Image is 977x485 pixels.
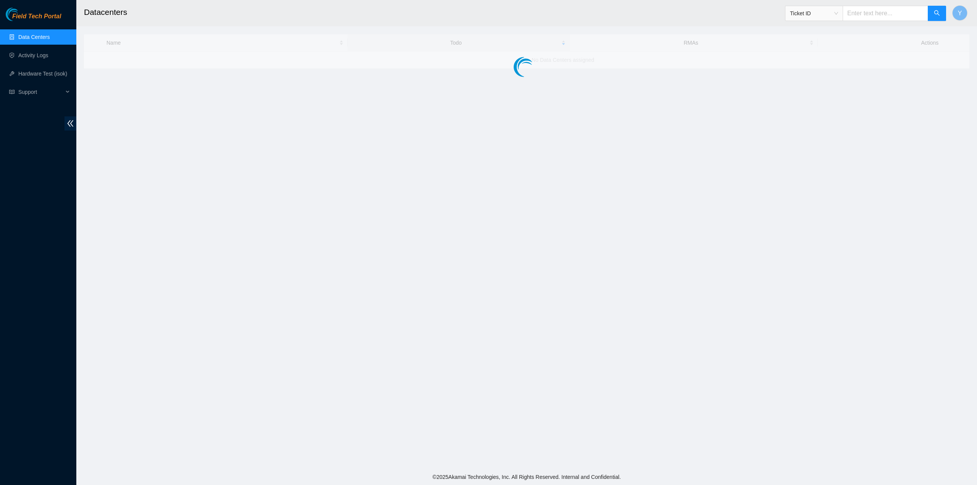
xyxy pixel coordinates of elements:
[952,5,967,21] button: Y
[18,34,50,40] a: Data Centers
[76,469,977,485] footer: © 2025 Akamai Technologies, Inc. All Rights Reserved. Internal and Confidential.
[6,14,61,24] a: Akamai TechnologiesField Tech Portal
[9,89,15,95] span: read
[928,6,946,21] button: search
[6,8,39,21] img: Akamai Technologies
[934,10,940,17] span: search
[790,8,838,19] span: Ticket ID
[64,116,76,131] span: double-left
[18,84,63,100] span: Support
[18,52,48,58] a: Activity Logs
[843,6,928,21] input: Enter text here...
[12,13,61,20] span: Field Tech Portal
[18,71,67,77] a: Hardware Test (isok)
[958,8,962,18] span: Y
